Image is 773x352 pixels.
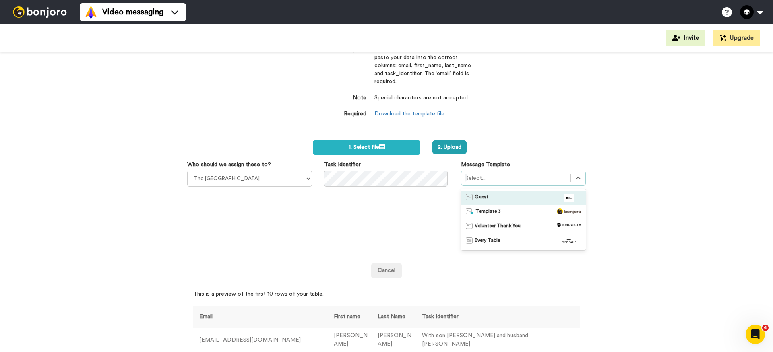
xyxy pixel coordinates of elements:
[193,278,324,298] span: This is a preview of the first 10 rows of your table.
[432,140,467,154] button: 2. Upload
[416,306,580,328] th: Task Identifier
[302,110,366,118] dt: Required
[466,237,473,244] img: Message-temps.svg
[187,161,271,169] label: Who should we assign these to?
[328,328,372,352] td: [PERSON_NAME]
[466,194,473,200] img: Message-temps.svg
[302,94,366,102] dt: Note
[557,208,581,214] img: logo_full.png
[324,161,361,169] label: Task Identifier
[746,325,765,344] iframe: Intercom live chat
[475,237,500,245] span: Every Table
[475,208,501,216] span: Template 3
[762,325,769,331] span: 4
[557,223,581,227] img: 9e6efdfc-9ed9-4e98-b7ab-623a27bd8622
[475,194,488,202] span: Guest
[371,263,402,278] a: Cancel
[562,237,576,245] img: 6a87703a-5202-4c2b-b73c-cbe37d2bc6e3
[475,223,521,231] span: Volunteer Thank You
[85,6,97,19] img: vm-color.svg
[374,46,471,94] dd: Use our CSV template below and paste your data into the correct columns: email, first_name, last_...
[372,328,416,352] td: [PERSON_NAME]
[374,111,444,117] a: Download the template file
[193,306,328,328] th: Email
[328,306,372,328] th: First name
[372,306,416,328] th: Last Name
[461,161,510,169] label: Message Template
[10,6,70,18] img: bj-logo-header-white.svg
[349,144,385,150] span: 1. Select file
[666,30,705,46] button: Invite
[193,328,328,352] td: [EMAIL_ADDRESS][DOMAIN_NAME]
[466,223,473,229] img: Message-temps.svg
[102,6,163,18] span: Video messaging
[564,194,574,202] img: 023f762a-5bb6-43ab-8955-7f1f0c2dd77a
[466,208,473,215] img: nextgen-template.svg
[416,328,580,352] td: With son [PERSON_NAME] and husband [PERSON_NAME]
[713,30,760,46] button: Upgrade
[374,94,471,110] dd: Special characters are not accepted.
